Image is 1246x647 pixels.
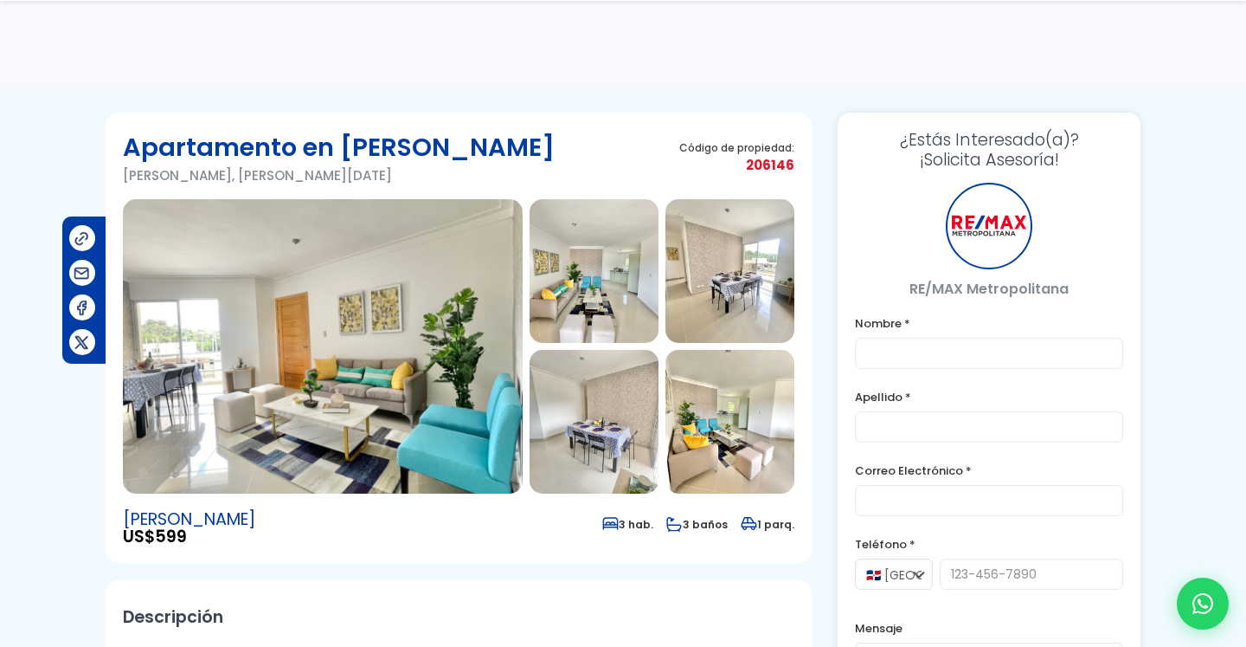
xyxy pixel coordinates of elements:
img: Compartir [73,333,91,352]
label: Mensaje [855,618,1123,639]
span: 1 parq. [741,517,794,532]
h2: Descripción [123,598,794,637]
label: Teléfono * [855,534,1123,555]
span: Código de propiedad: [679,141,794,154]
span: 206146 [679,154,794,176]
span: 3 hab. [602,517,653,532]
img: Apartamento en Carmen María [123,199,523,494]
h1: Apartamento en [PERSON_NAME] [123,130,555,165]
h3: ¡Solicita Asesoría! [855,130,1123,170]
span: 599 [155,525,187,548]
p: RE/MAX Metropolitana [855,278,1123,300]
span: ¿Estás Interesado(a)? [855,130,1123,150]
label: Apellido * [855,386,1123,408]
img: Compartir [73,264,91,282]
img: Apartamento en Carmen María [665,350,794,494]
img: Apartamento en Carmen María [665,199,794,343]
img: Apartamento en Carmen María [530,199,658,343]
input: 123-456-7890 [940,559,1123,590]
img: Compartir [73,230,91,248]
label: Nombre * [855,313,1123,334]
img: Apartamento en Carmen María [530,350,658,494]
p: [PERSON_NAME], [PERSON_NAME][DATE] [123,165,555,186]
div: RE/MAX Metropolitana [946,183,1032,269]
span: 3 baños [666,517,728,532]
label: Correo Electrónico * [855,460,1123,482]
img: Compartir [73,299,91,317]
span: US$ [123,528,255,546]
span: [PERSON_NAME] [123,511,255,528]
